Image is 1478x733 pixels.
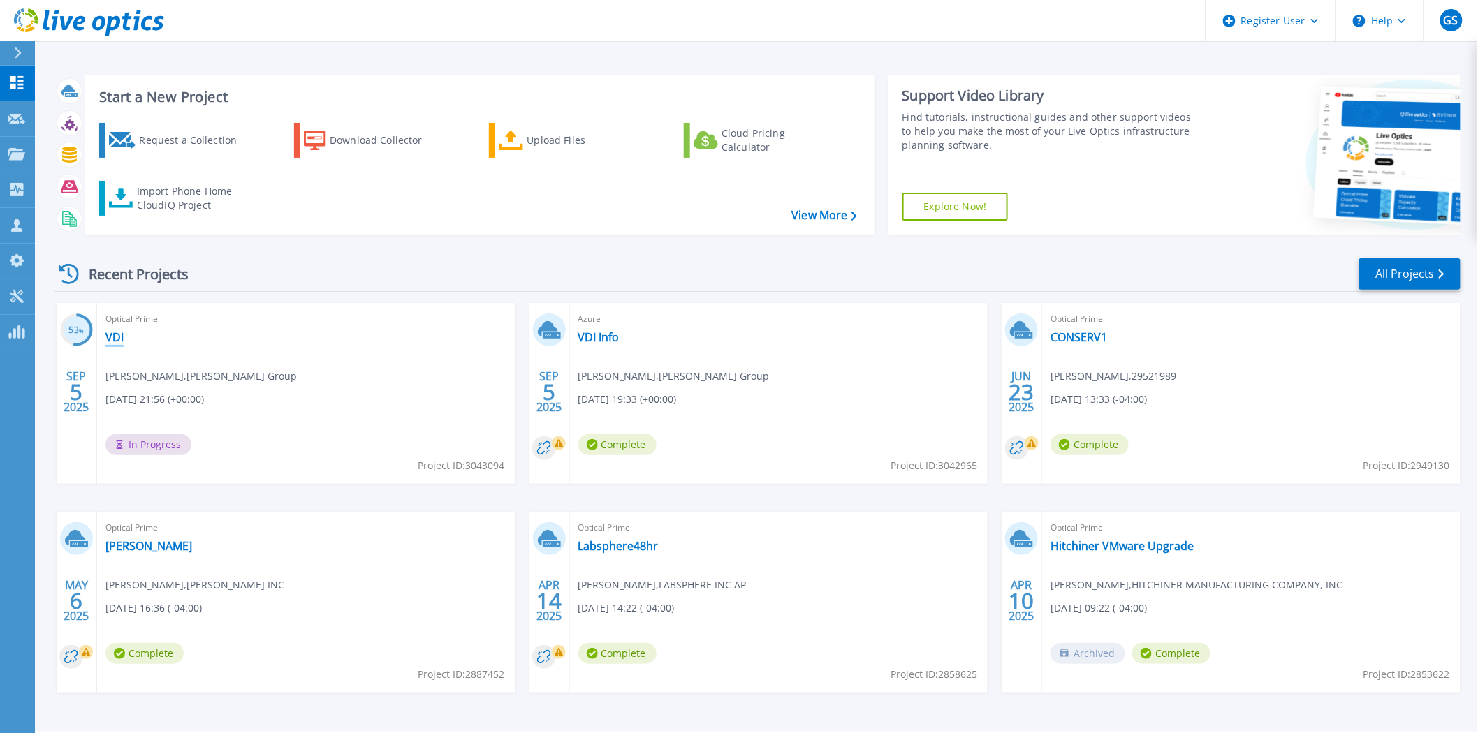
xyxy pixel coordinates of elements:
span: [PERSON_NAME] , 29521989 [1051,369,1176,384]
a: Download Collector [294,123,450,158]
span: Project ID: 3043094 [418,458,505,473]
span: Optical Prime [1051,311,1452,327]
span: [PERSON_NAME] , [PERSON_NAME] Group [578,369,770,384]
a: View More [791,209,856,222]
span: [DATE] 09:22 (-04:00) [1051,600,1147,616]
a: [PERSON_NAME] [105,539,192,553]
span: Optical Prime [1051,520,1452,535]
a: Hitchiner VMware Upgrade [1051,539,1194,553]
span: % [79,327,84,334]
span: Optical Prime [578,520,980,535]
div: Upload Files [527,126,639,154]
span: Project ID: 2887452 [418,667,505,682]
div: Find tutorials, instructional guides and other support videos to help you make the most of your L... [902,110,1196,152]
div: APR 2025 [536,575,562,626]
div: Recent Projects [54,257,207,291]
span: Project ID: 3042965 [891,458,977,473]
a: Explore Now! [902,193,1009,221]
a: VDI [105,330,124,344]
div: Download Collector [330,126,441,154]
div: Support Video Library [902,87,1196,105]
div: Cloud Pricing Calculator [722,126,833,154]
div: SEP 2025 [63,366,89,417]
span: [PERSON_NAME] , [PERSON_NAME] Group [105,369,297,384]
a: Upload Files [489,123,645,158]
div: Import Phone Home CloudIQ Project [137,184,246,212]
span: Azure [578,311,980,327]
a: Request a Collection [99,123,255,158]
span: 23 [1009,386,1034,398]
a: Cloud Pricing Calculator [684,123,840,158]
a: Labsphere48hr [578,539,659,553]
h3: 53 [60,323,93,339]
span: [DATE] 13:33 (-04:00) [1051,392,1147,407]
span: 6 [70,595,82,607]
span: Project ID: 2949130 [1363,458,1450,473]
span: Archived [1051,643,1125,664]
span: [PERSON_NAME] , LABSPHERE INC AP [578,577,747,593]
span: 14 [536,595,562,607]
span: [DATE] 14:22 (-04:00) [578,600,675,616]
span: Complete [1132,643,1210,664]
div: JUN 2025 [1009,366,1035,417]
span: Project ID: 2853622 [1363,667,1450,682]
span: Project ID: 2858625 [891,667,977,682]
h3: Start a New Project [99,89,856,105]
span: Optical Prime [105,311,507,327]
a: CONSERV1 [1051,330,1107,344]
span: [DATE] 21:56 (+00:00) [105,392,204,407]
span: In Progress [105,434,191,455]
div: Request a Collection [139,126,251,154]
span: [PERSON_NAME] , [PERSON_NAME] INC [105,577,284,593]
span: Complete [105,643,184,664]
span: [DATE] 16:36 (-04:00) [105,600,202,616]
div: APR 2025 [1009,575,1035,626]
a: VDI Info [578,330,620,344]
span: Complete [578,434,657,455]
span: 5 [70,386,82,398]
span: [PERSON_NAME] , HITCHINER MANUFACTURING COMPANY, INC [1051,577,1342,593]
span: Optical Prime [105,520,507,535]
span: 5 [543,386,555,398]
span: 10 [1009,595,1034,607]
span: GS [1444,15,1458,26]
span: Complete [578,643,657,664]
span: [DATE] 19:33 (+00:00) [578,392,677,407]
span: Complete [1051,434,1129,455]
div: MAY 2025 [63,575,89,626]
div: SEP 2025 [536,366,562,417]
a: All Projects [1359,258,1461,290]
